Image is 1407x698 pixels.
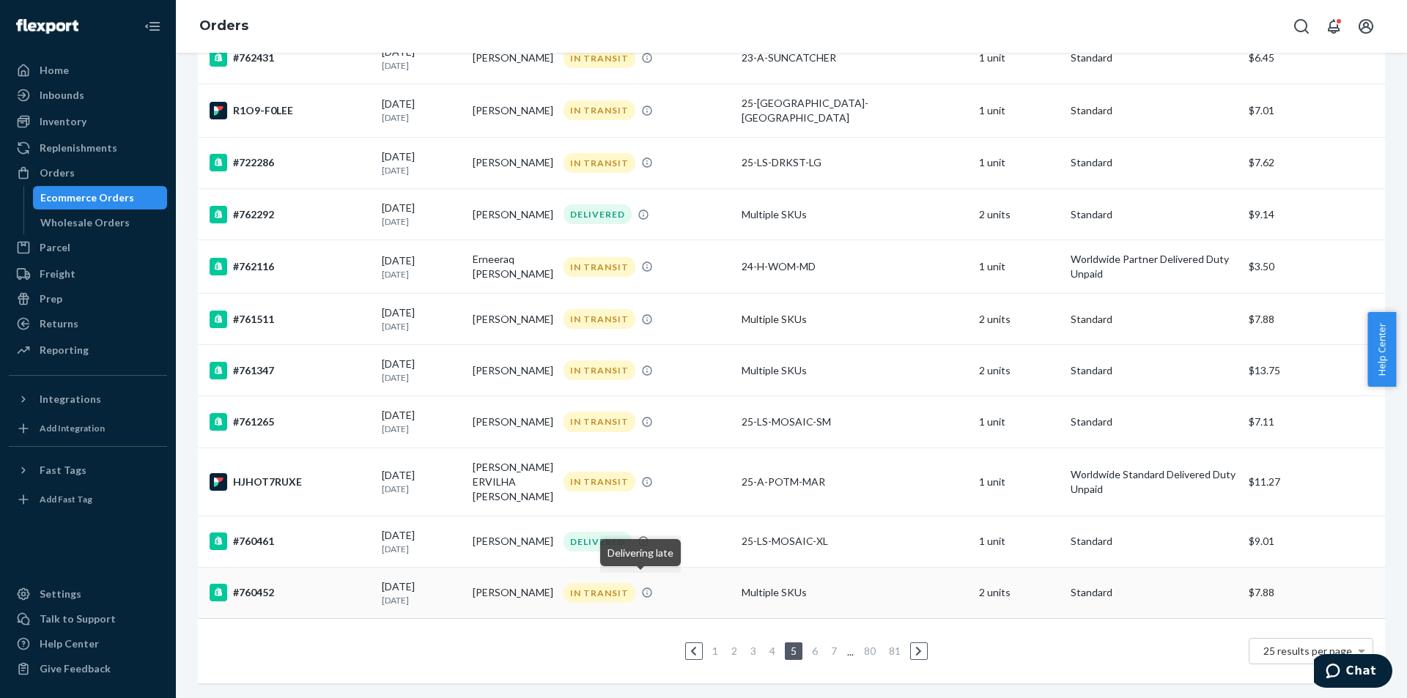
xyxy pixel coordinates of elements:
[861,645,879,657] a: Page 80
[382,371,461,384] p: [DATE]
[742,155,967,170] div: 25-LS-DRKST-LG
[9,236,167,259] a: Parcel
[767,645,778,657] a: Page 4
[1071,585,1237,600] p: Standard
[742,96,967,125] div: 25-[GEOGRAPHIC_DATA]-[GEOGRAPHIC_DATA]
[736,345,973,396] td: Multiple SKUs
[467,345,558,396] td: [PERSON_NAME]
[40,612,116,626] div: Talk to Support
[40,343,89,357] div: Reporting
[973,448,1064,516] td: 1 unit
[1243,189,1385,240] td: $9.14
[564,153,635,173] div: IN TRANSIT
[728,645,740,657] a: Page 2
[742,534,967,549] div: 25-LS-MOSAIC-XL
[973,294,1064,345] td: 2 units
[382,320,461,333] p: [DATE]
[9,417,167,440] a: Add Integration
[40,141,117,155] div: Replenishments
[846,642,854,660] li: ...
[973,567,1064,618] td: 2 units
[40,493,92,505] div: Add Fast Tag
[382,59,461,72] p: [DATE]
[40,292,62,306] div: Prep
[788,645,799,657] a: Page 5 is your current page
[33,186,168,209] a: Ecommerce Orders
[564,583,635,603] div: IN TRANSIT
[382,201,461,228] div: [DATE]
[210,49,370,67] div: #762431
[973,137,1064,188] td: 1 unit
[564,257,635,277] div: IN TRANSIT
[1243,516,1385,567] td: $9.01
[9,83,167,107] a: Inbounds
[1351,12,1381,41] button: Open account menu
[40,636,99,651] div: Help Center
[467,448,558,516] td: [PERSON_NAME] ERVILHA [PERSON_NAME]
[9,136,167,160] a: Replenishments
[564,204,632,224] div: DELIVERED
[973,516,1064,567] td: 1 unit
[40,114,86,129] div: Inventory
[1287,12,1316,41] button: Open Search Box
[564,309,635,329] div: IN TRANSIT
[382,468,461,495] div: [DATE]
[9,110,167,133] a: Inventory
[973,396,1064,448] td: 1 unit
[382,111,461,124] p: [DATE]
[210,154,370,171] div: #722286
[1319,12,1348,41] button: Open notifications
[210,532,370,550] div: #760461
[382,483,461,495] p: [DATE]
[1314,654,1392,691] iframe: Opens a widget where you can chat to one of our agents
[210,584,370,601] div: #760452
[9,59,167,82] a: Home
[382,357,461,384] div: [DATE]
[467,396,558,448] td: [PERSON_NAME]
[973,189,1064,240] td: 2 units
[1243,240,1385,294] td: $3.50
[40,392,101,406] div: Integrations
[1367,312,1396,387] button: Help Center
[199,18,248,34] a: Orders
[742,415,967,429] div: 25-LS-MOSAIC-SM
[382,149,461,177] div: [DATE]
[9,161,167,185] a: Orders
[608,545,673,560] p: Delivering late
[40,661,111,676] div: Give Feedback
[973,32,1064,83] td: 1 unit
[382,253,461,281] div: [DATE]
[736,189,973,240] td: Multiple SKUs
[210,413,370,431] div: #761265
[1071,103,1237,118] p: Standard
[9,338,167,362] a: Reporting
[382,423,461,435] p: [DATE]
[467,567,558,618] td: [PERSON_NAME]
[40,463,86,478] div: Fast Tags
[40,267,75,281] div: Freight
[1071,207,1237,222] p: Standard
[382,268,461,281] p: [DATE]
[1071,252,1237,281] p: Worldwide Partner Delivered Duty Unpaid
[467,516,558,567] td: [PERSON_NAME]
[564,532,632,552] div: DELIVERED
[40,215,130,230] div: Wholesale Orders
[467,32,558,83] td: [PERSON_NAME]
[9,657,167,680] button: Give Feedback
[382,305,461,333] div: [DATE]
[210,362,370,379] div: #761347
[1071,534,1237,549] p: Standard
[1243,294,1385,345] td: $7.88
[382,164,461,177] p: [DATE]
[742,51,967,65] div: 23-A-SUNCATCHER
[210,311,370,328] div: #761511
[9,287,167,311] a: Prep
[1071,467,1237,497] p: Worldwide Standard Delivered Duty Unpaid
[40,316,78,331] div: Returns
[973,240,1064,294] td: 1 unit
[1263,645,1352,657] span: 25 results per page
[1071,312,1237,327] p: Standard
[467,189,558,240] td: [PERSON_NAME]
[886,645,904,657] a: Page 81
[467,83,558,137] td: [PERSON_NAME]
